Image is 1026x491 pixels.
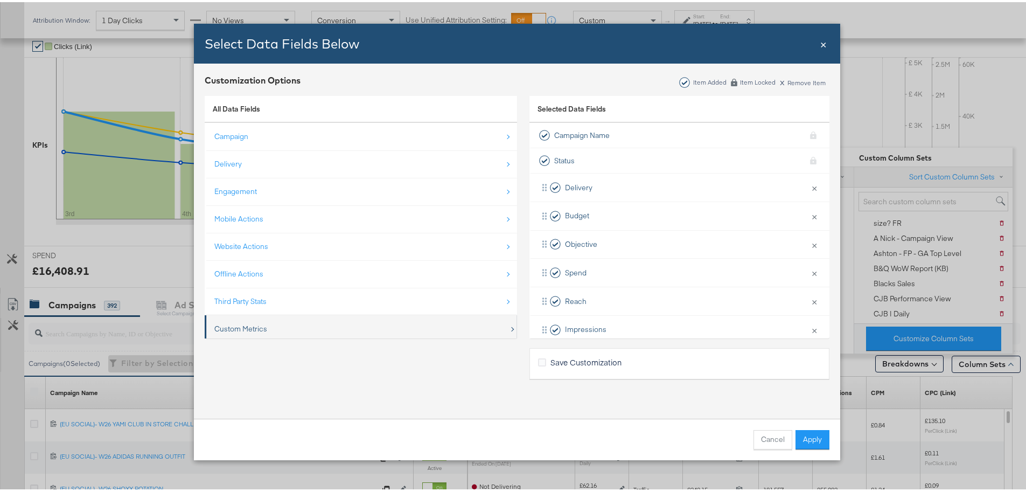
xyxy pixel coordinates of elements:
[214,157,242,167] div: Delivery
[565,237,597,247] span: Objective
[779,75,826,85] div: Remove Item
[820,34,827,50] div: Close
[214,294,267,305] div: Third Party Stats
[753,428,792,447] button: Cancel
[214,212,263,222] div: Mobile Actions
[550,355,622,365] span: Save Customization
[807,288,821,310] button: ×
[820,34,827,49] span: ×
[693,77,727,84] div: Item Added
[205,33,359,50] span: Select Data Fields Below
[795,428,829,447] button: Apply
[807,316,821,339] button: ×
[214,322,267,332] div: Custom Metrics
[807,259,821,282] button: ×
[739,77,776,84] div: Item Locked
[565,294,587,305] span: Reach
[780,73,785,85] span: x
[565,209,589,219] span: Budget
[538,102,606,117] span: Selected Data Fields
[565,266,587,276] span: Spend
[214,129,248,140] div: Campaign
[554,128,610,139] span: Campaign Name
[214,184,257,195] div: Engagement
[214,267,263,277] div: Offline Actions
[213,102,260,112] span: All Data Fields
[807,203,821,225] button: ×
[205,72,301,85] div: Customization Options
[807,174,821,197] button: ×
[565,181,592,191] span: Delivery
[554,154,575,164] span: Status
[194,22,840,458] div: Bulk Add Locations Modal
[807,231,821,254] button: ×
[565,322,606,333] span: Impressions
[214,239,268,250] div: Website Actions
